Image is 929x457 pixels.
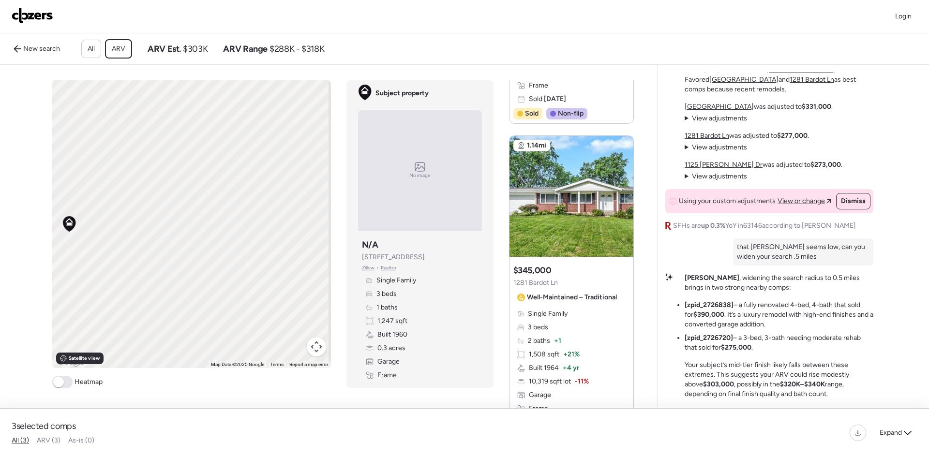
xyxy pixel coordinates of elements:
li: – a 3-bed, 3-bath needing moderate rehab that sold for . [685,333,873,353]
a: 1125 [PERSON_NAME] Dr [685,161,763,169]
span: Non-flip [558,109,584,118]
span: Zillow [362,264,375,272]
a: 1281 Bardot Ln [790,75,834,84]
span: + 21% [563,350,580,359]
strong: $331,000 [703,66,733,74]
summary: View adjustments [685,143,747,152]
span: SFHs are YoY in 63146 according to [PERSON_NAME] [673,221,856,231]
span: ARV [112,44,125,54]
span: 1281 Bardot Ln [513,278,558,288]
a: Terms (opens in new tab) [270,362,284,367]
span: Garage [529,390,551,400]
img: Logo [12,8,53,23]
img: Google [55,355,87,368]
span: All [88,44,95,54]
p: , widening the search radius to 0.5 miles brings in two strong nearby comps: [685,273,873,293]
span: Using your custom adjustments [679,196,776,206]
span: Realtor [381,264,396,272]
span: 3 selected comps [12,420,76,432]
li: – a fully renovated 4-bed, 4-bath that sold for . It’s a luxury remodel with high-end finishes an... [685,300,873,329]
strong: $277,000 [777,132,808,140]
span: View or change [778,196,825,206]
a: New search [8,41,66,57]
span: As-is (0) [68,436,94,444]
summary: View adjustments [685,114,747,123]
span: Frame [377,370,397,380]
span: -11% [575,377,589,386]
span: View adjustments [692,172,747,180]
span: View adjustments [692,114,747,122]
span: View adjustments [692,143,747,151]
span: Single Family [376,276,416,285]
span: Well-Maintained – Traditional [527,293,617,302]
span: All (3) [12,436,29,444]
strong: $303,000 [703,380,734,388]
span: ARV (3) [37,436,60,444]
span: Single Family [528,309,568,319]
strong: $390,000 [693,310,724,319]
span: Heatmap [75,377,103,387]
span: Subject property [375,88,429,98]
span: Frame [529,404,548,413]
strong: [zpid_2726720] [685,334,733,342]
span: up 0.3% [701,221,725,230]
span: $303K [183,43,208,55]
a: View or change [778,196,831,206]
span: 1.14mi [527,141,546,150]
span: 2 baths [528,336,550,346]
strong: $320K–$340K [780,380,825,388]
span: ARV Range [223,43,268,55]
span: Expand [880,428,902,438]
h3: $345,000 [513,265,552,276]
span: $288K - $318K [270,43,324,55]
strong: $331,000 [802,103,831,111]
span: Built 1960 [377,330,407,339]
span: Sold [529,94,566,104]
a: Report a map error [289,362,328,367]
span: Frame [529,81,548,90]
span: 1,508 sqft [529,350,559,359]
span: 1 baths [376,303,398,312]
span: Sold [525,109,539,118]
span: Map Data ©2025 Google [211,362,264,367]
span: + 1 [554,336,561,346]
a: Open this area in Google Maps (opens a new window) [55,355,87,368]
span: Garage [377,357,400,367]
span: • [376,264,379,272]
span: Dismiss [841,196,866,206]
span: No image [409,172,431,179]
span: 10,319 sqft lot [529,377,571,386]
span: ARV Est. [148,43,181,55]
a: [GEOGRAPHIC_DATA] [766,66,836,74]
strong: [PERSON_NAME] [685,274,739,282]
a: [GEOGRAPHIC_DATA] [685,103,754,111]
a: 1281 Bardot Ln [685,132,729,140]
span: [DATE] [542,95,566,103]
span: Satellite view [69,354,100,362]
strong: [zpid_2726838] [685,301,734,309]
span: 3 beds [376,289,397,299]
summary: View adjustments [685,172,747,181]
span: New search [23,44,60,54]
span: + 4 yr [563,363,579,373]
span: Built 1964 [529,363,559,373]
p: that [PERSON_NAME] seems low, can you widen your search .5 miles [737,242,869,262]
a: [GEOGRAPHIC_DATA] [709,75,779,84]
span: 3 beds [528,323,548,332]
strong: $275,000 [721,343,751,352]
strong: $273,000 [810,161,841,169]
button: Map camera controls [307,337,326,356]
p: Your subject’s mid-tier finish likely falls between these extremes. This suggests your ARV could ... [685,360,873,399]
span: [STREET_ADDRESS] [362,252,425,262]
span: Login [895,12,912,20]
p: was adjusted to . [685,131,809,141]
p: was adjusted to . [685,160,842,170]
h3: N/A [362,239,378,251]
p: was adjusted to . [685,102,833,112]
span: 1,247 sqft [377,316,407,326]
